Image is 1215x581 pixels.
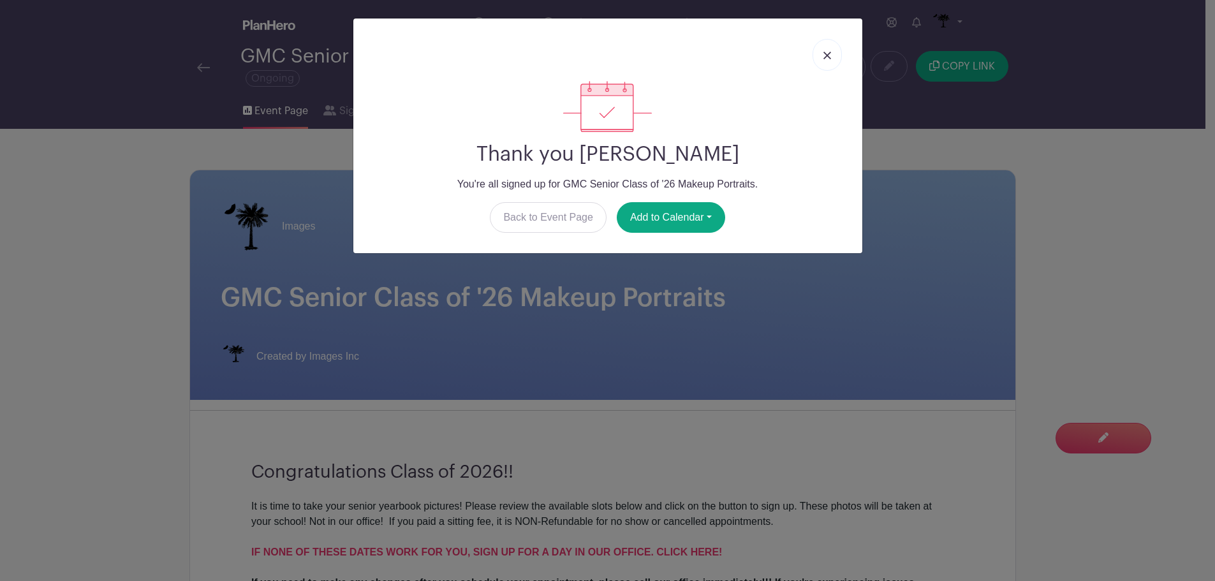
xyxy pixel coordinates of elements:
a: Back to Event Page [490,202,607,233]
img: signup_complete-c468d5dda3e2740ee63a24cb0ba0d3ce5d8a4ecd24259e683200fb1569d990c8.svg [563,81,651,132]
button: Add to Calendar [617,202,725,233]
img: close_button-5f87c8562297e5c2d7936805f587ecaba9071eb48480494691a3f1689db116b3.svg [823,52,831,59]
p: You're all signed up for GMC Senior Class of '26 Makeup Portraits. [364,177,852,192]
h2: Thank you [PERSON_NAME] [364,142,852,166]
